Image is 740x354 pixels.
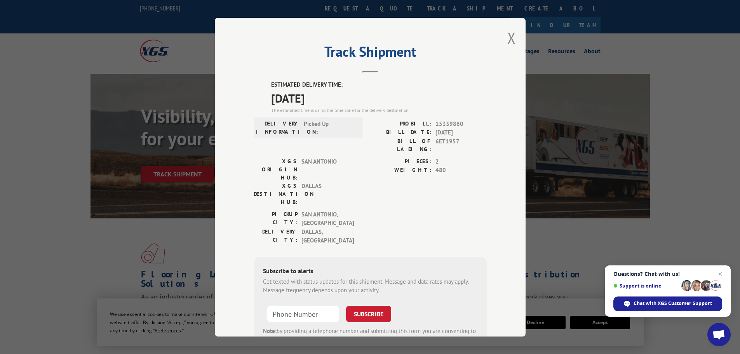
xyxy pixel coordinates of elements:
[271,80,487,89] label: ESTIMATED DELIVERY TIME:
[254,181,298,206] label: XGS DESTINATION HUB:
[263,277,477,295] div: Get texted with status updates for this shipment. Message and data rates may apply. Message frequ...
[263,266,477,277] div: Subscribe to alerts
[304,119,356,136] span: Picked Up
[707,323,731,346] div: Open chat
[271,106,487,113] div: The estimated time is using the time zone for the delivery destination.
[370,128,432,137] label: BILL DATE:
[271,89,487,106] span: [DATE]
[370,157,432,166] label: PIECES:
[266,305,340,322] input: Phone Number
[263,327,277,334] strong: Note:
[346,305,391,322] button: SUBSCRIBE
[613,296,722,311] div: Chat with XGS Customer Support
[254,46,487,61] h2: Track Shipment
[613,283,679,289] span: Support is online
[613,271,722,277] span: Questions? Chat with us!
[301,181,354,206] span: DALLAS
[370,119,432,128] label: PROBILL:
[634,300,712,307] span: Chat with XGS Customer Support
[370,166,432,175] label: WEIGHT:
[435,137,487,153] span: 6ET1957
[254,210,298,227] label: PICKUP CITY:
[435,119,487,128] span: 15339860
[301,157,354,181] span: SAN ANTONIO
[370,137,432,153] label: BILL OF LADING:
[301,210,354,227] span: SAN ANTONIO , [GEOGRAPHIC_DATA]
[435,128,487,137] span: [DATE]
[254,227,298,245] label: DELIVERY CITY:
[507,28,516,48] button: Close modal
[435,157,487,166] span: 2
[263,326,477,353] div: by providing a telephone number and submitting this form you are consenting to be contacted by SM...
[256,119,300,136] label: DELIVERY INFORMATION:
[716,269,725,279] span: Close chat
[254,157,298,181] label: XGS ORIGIN HUB:
[435,166,487,175] span: 480
[301,227,354,245] span: DALLAS , [GEOGRAPHIC_DATA]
